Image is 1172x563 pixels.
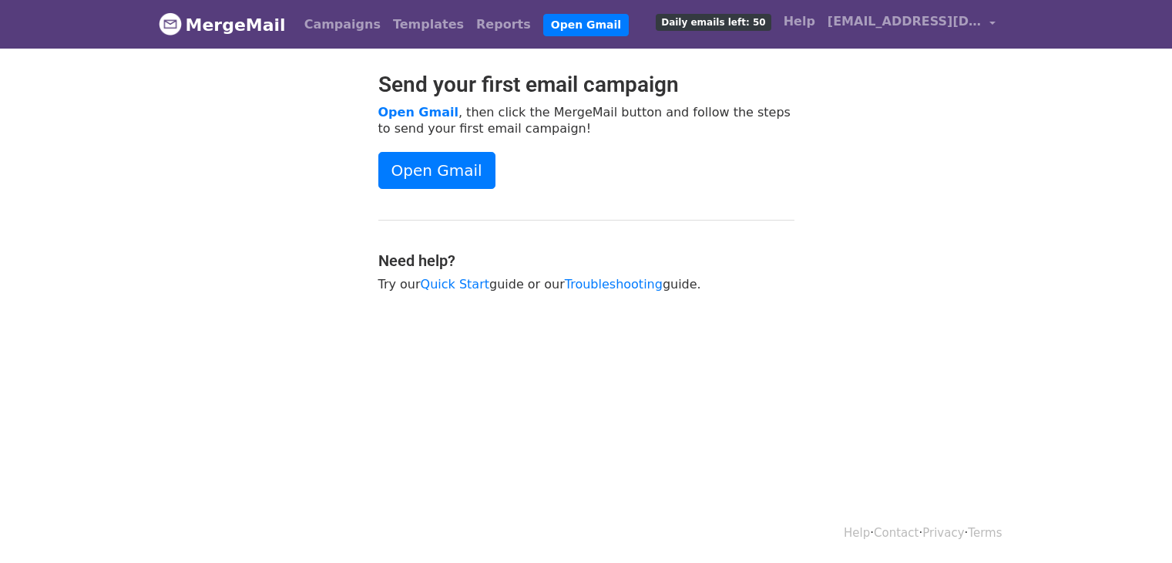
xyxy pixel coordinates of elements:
[543,14,629,36] a: Open Gmail
[378,105,458,120] a: Open Gmail
[378,104,794,137] p: , then click the MergeMail button and follow the steps to send your first email campaign!
[777,6,821,37] a: Help
[828,12,982,31] span: [EMAIL_ADDRESS][DOMAIN_NAME]
[821,6,1002,42] a: [EMAIL_ADDRESS][DOMAIN_NAME]
[968,526,1002,540] a: Terms
[421,277,489,292] a: Quick Start
[378,276,794,292] p: Try our guide or our guide.
[387,9,470,40] a: Templates
[298,9,387,40] a: Campaigns
[650,6,777,37] a: Daily emails left: 50
[378,251,794,270] h4: Need help?
[378,72,794,98] h2: Send your first email campaign
[378,152,495,189] a: Open Gmail
[159,12,182,35] img: MergeMail logo
[656,14,771,31] span: Daily emails left: 50
[922,526,964,540] a: Privacy
[844,526,870,540] a: Help
[470,9,537,40] a: Reports
[874,526,918,540] a: Contact
[565,277,663,292] a: Troubleshooting
[159,8,286,41] a: MergeMail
